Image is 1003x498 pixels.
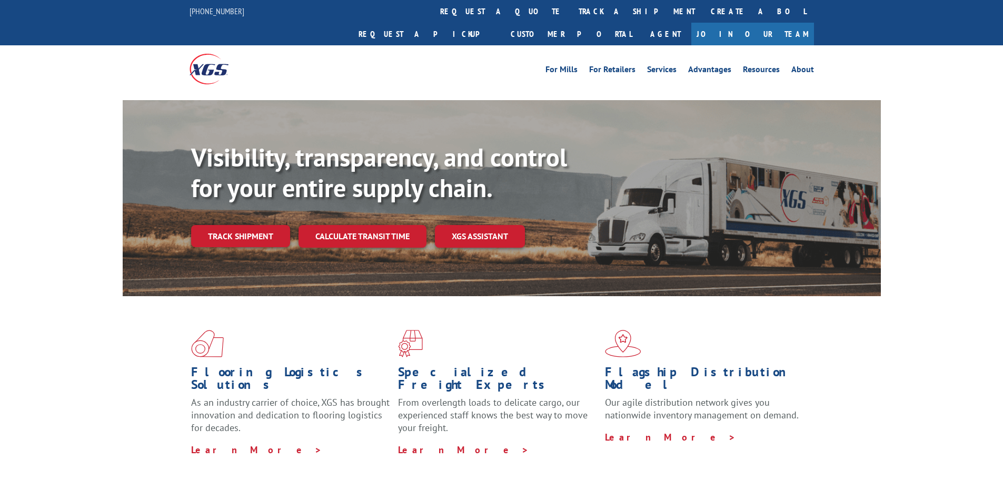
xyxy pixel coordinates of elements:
span: As an industry carrier of choice, XGS has brought innovation and dedication to flooring logistics... [191,396,390,434]
a: Learn More > [398,444,529,456]
a: For Mills [545,65,578,77]
h1: Flooring Logistics Solutions [191,366,390,396]
img: xgs-icon-total-supply-chain-intelligence-red [191,330,224,357]
img: xgs-icon-focused-on-flooring-red [398,330,423,357]
a: Agent [640,23,691,45]
a: For Retailers [589,65,635,77]
a: Learn More > [191,444,322,456]
img: xgs-icon-flagship-distribution-model-red [605,330,641,357]
h1: Specialized Freight Experts [398,366,597,396]
a: About [791,65,814,77]
a: Join Our Team [691,23,814,45]
a: Services [647,65,677,77]
a: Learn More > [605,431,736,443]
b: Visibility, transparency, and control for your entire supply chain. [191,141,567,204]
a: Advantages [688,65,731,77]
a: [PHONE_NUMBER] [190,6,244,16]
a: Request a pickup [351,23,503,45]
a: XGS ASSISTANT [435,225,525,248]
a: Resources [743,65,780,77]
a: Customer Portal [503,23,640,45]
a: Track shipment [191,225,290,247]
p: From overlength loads to delicate cargo, our experienced staff knows the best way to move your fr... [398,396,597,443]
span: Our agile distribution network gives you nationwide inventory management on demand. [605,396,799,421]
a: Calculate transit time [299,225,426,248]
h1: Flagship Distribution Model [605,366,804,396]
